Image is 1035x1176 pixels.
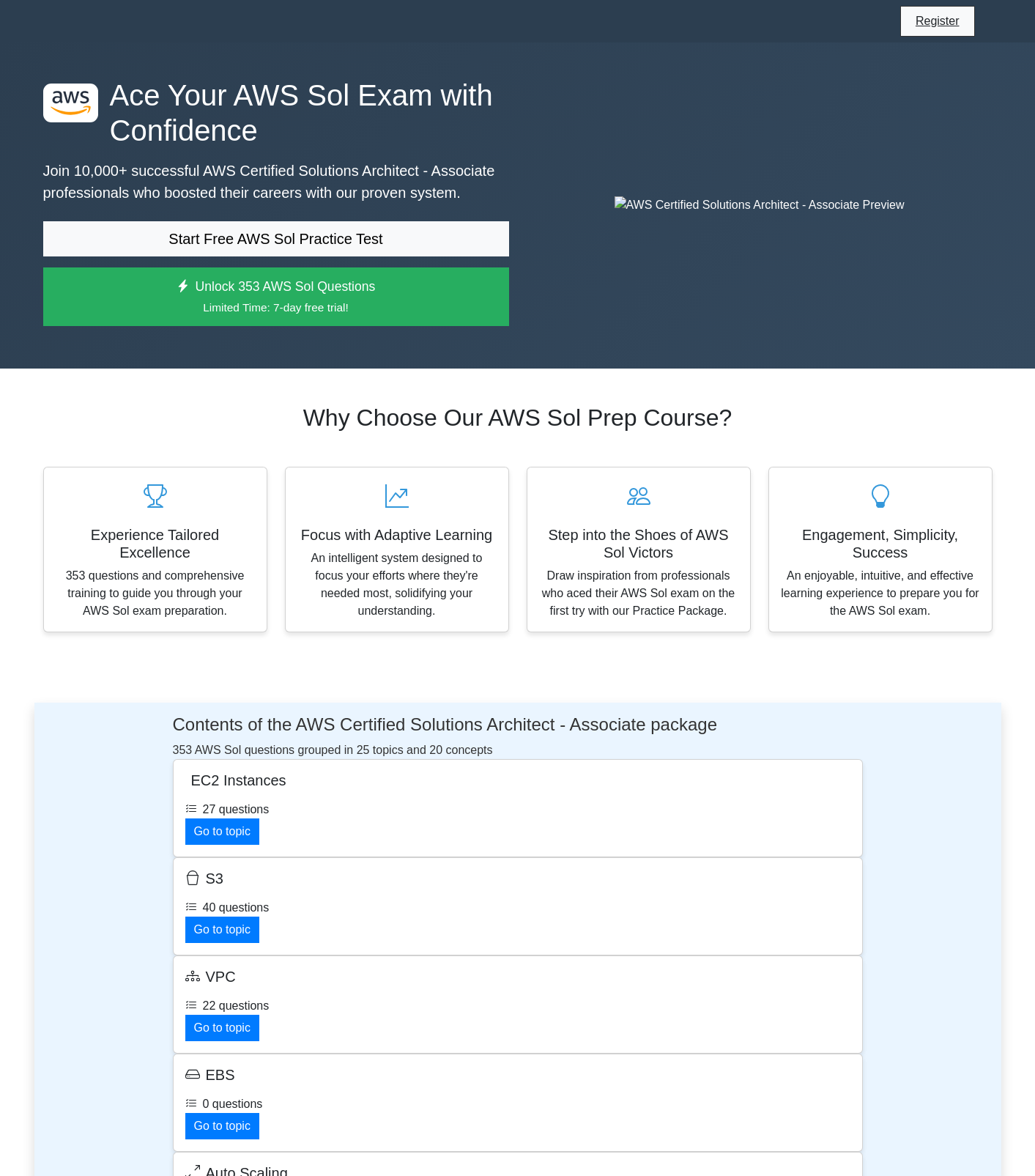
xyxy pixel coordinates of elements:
[173,714,863,759] div: 353 AWS Sol questions grouped in 25 topics and 20 concepts
[43,404,993,432] h2: Why Choose Our AWS Sol Prep Course?
[539,567,738,620] p: Draw inspiration from professionals who aced their AWS Sol exam on the first try with our Practic...
[43,78,509,148] h1: Ace Your AWS Sol Exam with Confidence
[297,526,497,544] h5: Focus with Adaptive Learning
[43,267,509,326] a: Unlock 353 AWS Sol QuestionsLimited Time: 7-day free trial!
[907,12,968,30] a: Register
[185,818,259,845] a: Go to topic
[173,714,863,736] h4: Contents of the AWS Certified Solutions Architect - Associate package
[185,917,259,943] a: Go to topic
[781,526,980,561] h5: Engagement, Simplicity, Success
[781,567,980,620] p: An enjoyable, intuitive, and effective learning experience to prepare you for the AWS Sol exam.
[62,299,491,316] small: Limited Time: 7-day free trial!
[56,567,255,620] p: 353 questions and comprehensive training to guide you through your AWS Sol exam preparation.
[43,221,509,256] a: Start Free AWS Sol Practice Test
[56,526,255,561] h5: Experience Tailored Excellence
[603,185,916,226] img: AWS Certified Solutions Architect - Associate Preview
[185,1113,259,1139] a: Go to topic
[297,550,497,620] p: An intelligent system designed to focus your efforts where they're needed most, solidifying your ...
[185,1015,259,1041] a: Go to topic
[539,526,738,561] h5: Step into the Shoes of AWS Sol Victors
[43,160,509,204] p: Join 10,000+ successful AWS Certified Solutions Architect - Associate professionals who boosted t...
